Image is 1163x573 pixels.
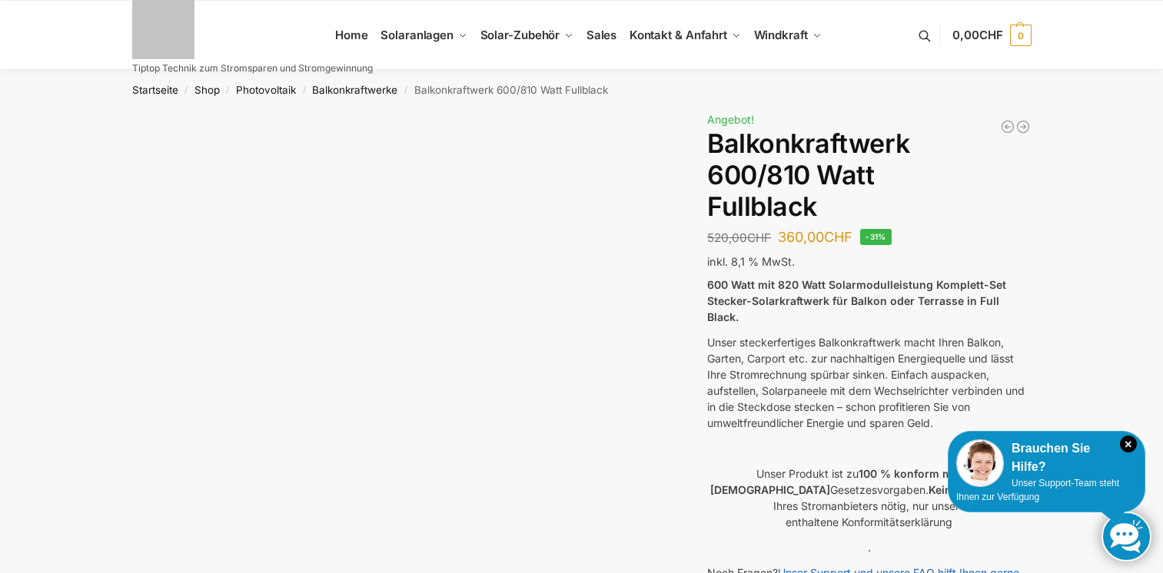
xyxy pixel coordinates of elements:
span: 0 [1010,25,1032,46]
p: Tiptop Technik zum Stromsparen und Stromgewinnung [132,64,373,73]
a: Balkonkraftwerk 445/600 Watt Bificial [1000,119,1015,134]
nav: Breadcrumb [105,70,1058,110]
span: / [178,84,194,97]
a: Shop [194,84,220,96]
a: Balkonkraftwerke [312,84,397,96]
a: Solar-Zubehör [474,1,580,70]
span: Kontakt & Anfahrt [630,28,727,42]
div: Brauchen Sie Hilfe? [956,439,1137,476]
a: Photovoltaik [236,84,296,96]
span: Windkraft [754,28,808,42]
span: Sales [586,28,617,42]
span: / [220,84,236,97]
strong: 600 Watt mit 820 Watt Solarmodulleistung Komplett-Set Stecker-Solarkraftwerk für Balkon oder Terr... [707,278,1006,323]
a: 0,00CHF 0 [952,12,1031,58]
a: Solaranlagen [374,1,474,70]
span: -31% [860,229,892,245]
img: Balkonkraftwerk 600/810 Watt Fullblack 1 [132,110,672,407]
img: Customer service [956,439,1004,487]
p: . [707,539,1031,555]
span: Angebot! [707,113,754,126]
p: Unser steckerfertiges Balkonkraftwerk macht Ihren Balkon, Garten, Carport etc. zur nachhaltigen E... [707,334,1031,431]
bdi: 520,00 [707,230,771,245]
img: Anschlusskabel-3meter_schweizer-stecker [353,417,399,479]
span: / [397,84,414,97]
strong: Keine [929,483,958,496]
img: TommaTech Vorderseite [301,426,347,479]
span: Solaranlagen [380,28,454,42]
img: Balkonkraftwerk 600/810 Watt Fullblack – Bild 5 [457,449,503,479]
img: Balkonkraftwerk 600/810 Watt Fullblack – Bild 6 [510,413,556,479]
span: / [296,84,312,97]
i: Schließen [1120,436,1137,452]
h1: Balkonkraftwerk 600/810 Watt Fullblack [707,128,1031,222]
img: 2 Balkonkraftwerke [248,453,294,479]
span: 0,00 [952,28,1002,42]
span: CHF [747,230,771,245]
img: NEP 800 Drosselbar auf 600 Watt [405,427,451,478]
span: inkl. 8,1 % MwSt. [707,255,795,268]
a: Startseite [132,84,178,96]
p: Unser Produkt ist zu Gesetzesvorgaben. Genehmigung Ihres Stromanbieters nötig, nur unsere enthalt... [707,465,1031,530]
span: CHF [979,28,1003,42]
a: Sales [580,1,623,70]
a: Windkraft [747,1,828,70]
bdi: 360,00 [778,229,852,245]
a: Kontakt & Anfahrt [623,1,747,70]
span: Unser Support-Team steht Ihnen zur Verfügung [956,478,1119,502]
span: CHF [824,229,852,245]
a: Balkonkraftwerk 405/600 Watt erweiterbar [1015,119,1031,134]
strong: 100 % konform mit den [DEMOGRAPHIC_DATA] [710,467,982,496]
span: Solar-Zubehör [480,28,560,42]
